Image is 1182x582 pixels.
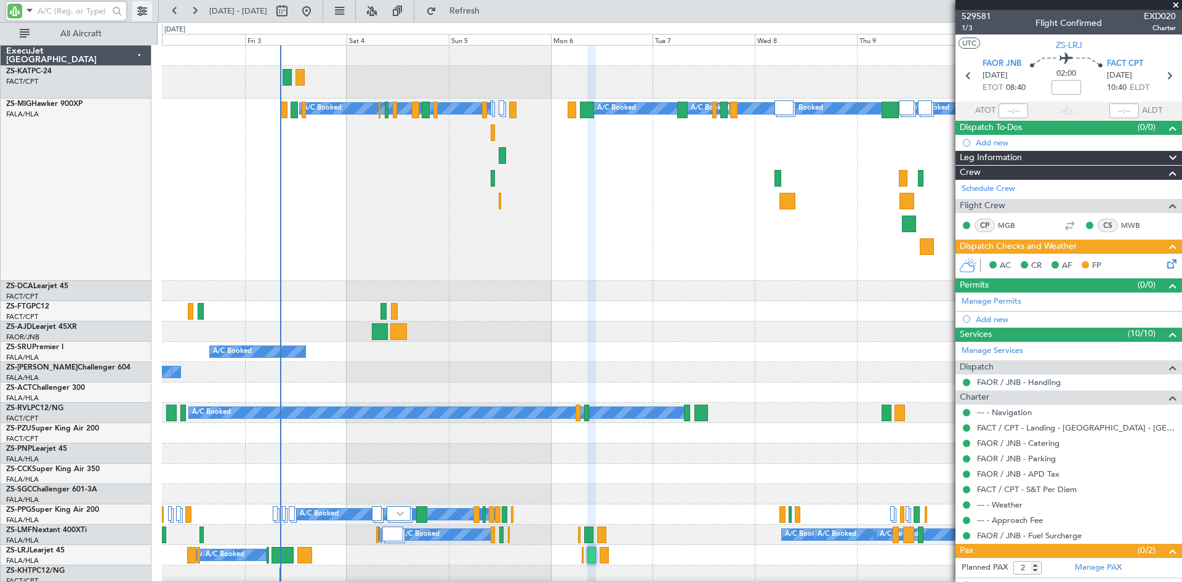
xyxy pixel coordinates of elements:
[960,151,1022,165] span: Leg Information
[6,364,131,371] a: ZS-[PERSON_NAME]Challenger 604
[1142,105,1162,117] span: ALDT
[6,405,63,412] a: ZS-RVLPC12/NG
[1098,219,1118,232] div: CS
[977,407,1032,418] a: --- - Navigation
[396,511,404,516] img: arrow-gray.svg
[6,466,100,473] a: ZS-CCKSuper King Air 350
[209,6,267,17] span: [DATE] - [DATE]
[597,99,636,118] div: A/C Booked
[960,240,1077,254] span: Dispatch Checks and Weather
[1138,278,1156,291] span: (0/0)
[983,58,1021,70] span: FAOR JNB
[975,105,995,117] span: ATOT
[6,486,32,493] span: ZS-SGC
[449,34,551,45] div: Sun 5
[6,506,99,514] a: ZS-PPGSuper King Air 200
[6,344,63,351] a: ZS-SRUPremier I
[6,68,52,75] a: ZS-KATPC-24
[300,505,339,523] div: A/C Booked
[6,303,49,310] a: ZS-FTGPC12
[6,333,39,342] a: FAOR/JNB
[32,30,130,38] span: All Aircraft
[1000,260,1011,272] span: AC
[1006,82,1026,94] span: 08:40
[1107,82,1127,94] span: 10:40
[1035,17,1102,30] div: Flight Confirmed
[6,77,38,86] a: FACT/CPT
[164,25,185,35] div: [DATE]
[962,296,1021,308] a: Manage Permits
[785,525,824,544] div: A/C Booked
[6,283,68,290] a: ZS-DCALearjet 45
[6,323,77,331] a: ZS-AJDLearjet 45XR
[653,34,755,45] div: Tue 7
[1144,23,1176,33] span: Charter
[962,10,991,23] span: 529581
[6,405,31,412] span: ZS-RVL
[1092,260,1101,272] span: FP
[401,525,440,544] div: A/C Booked
[960,328,992,342] span: Services
[960,278,989,293] span: Permits
[6,515,39,525] a: FALA/HLA
[6,364,78,371] span: ZS-[PERSON_NAME]
[213,342,252,361] div: A/C Booked
[6,527,32,534] span: ZS-LMF
[6,425,31,432] span: ZS-PZU
[6,547,65,554] a: ZS-LRJLearjet 45
[6,445,32,453] span: ZS-PNP
[1138,544,1156,557] span: (0/2)
[38,2,108,20] input: A/C (Reg. or Type)
[960,121,1022,135] span: Dispatch To-Dos
[303,99,342,118] div: A/C Booked
[6,445,67,453] a: ZS-PNPLearjet 45
[420,1,494,21] button: Refresh
[998,220,1026,231] a: MGB
[6,323,32,331] span: ZS-AJD
[1128,327,1156,340] span: (10/10)
[6,466,32,473] span: ZS-CCK
[1062,260,1072,272] span: AF
[6,475,39,484] a: FALA/HLA
[960,166,981,180] span: Crew
[439,7,491,15] span: Refresh
[6,100,82,108] a: ZS-MIGHawker 900XP
[857,34,959,45] div: Thu 9
[977,515,1043,525] a: --- - Approach Fee
[962,562,1008,574] label: Planned PAX
[976,137,1176,148] div: Add new
[6,384,32,392] span: ZS-ACT
[6,455,39,464] a: FALA/HLA
[880,525,919,544] div: A/C Booked
[6,556,39,565] a: FALA/HLA
[691,99,730,118] div: A/C Booked
[6,68,31,75] span: ZS-KAT
[959,38,980,49] button: UTC
[6,567,32,575] span: ZS-KHT
[977,530,1082,541] a: FAOR / JNB - Fuel Surcharge
[206,546,244,564] div: A/C Booked
[1075,562,1122,574] a: Manage PAX
[1130,82,1149,94] span: ELDT
[983,70,1008,82] span: [DATE]
[977,469,1059,479] a: FAOR / JNB - APD Tax
[6,303,31,310] span: ZS-FTG
[6,506,31,514] span: ZS-PPG
[962,183,1015,195] a: Schedule Crew
[6,414,38,423] a: FACT/CPT
[6,344,32,351] span: ZS-SRU
[6,486,97,493] a: ZS-SGCChallenger 601-3A
[245,34,347,45] div: Fri 3
[755,34,857,45] div: Wed 8
[960,544,973,558] span: Pax
[975,219,995,232] div: CP
[977,438,1059,448] a: FAOR / JNB - Catering
[960,390,989,405] span: Charter
[977,377,1061,387] a: FAOR / JNB - Handling
[6,100,31,108] span: ZS-MIG
[192,403,231,422] div: A/C Booked
[977,484,1077,495] a: FACT / CPT - S&T Per Diem
[999,103,1028,118] input: --:--
[6,384,85,392] a: ZS-ACTChallenger 300
[6,425,99,432] a: ZS-PZUSuper King Air 200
